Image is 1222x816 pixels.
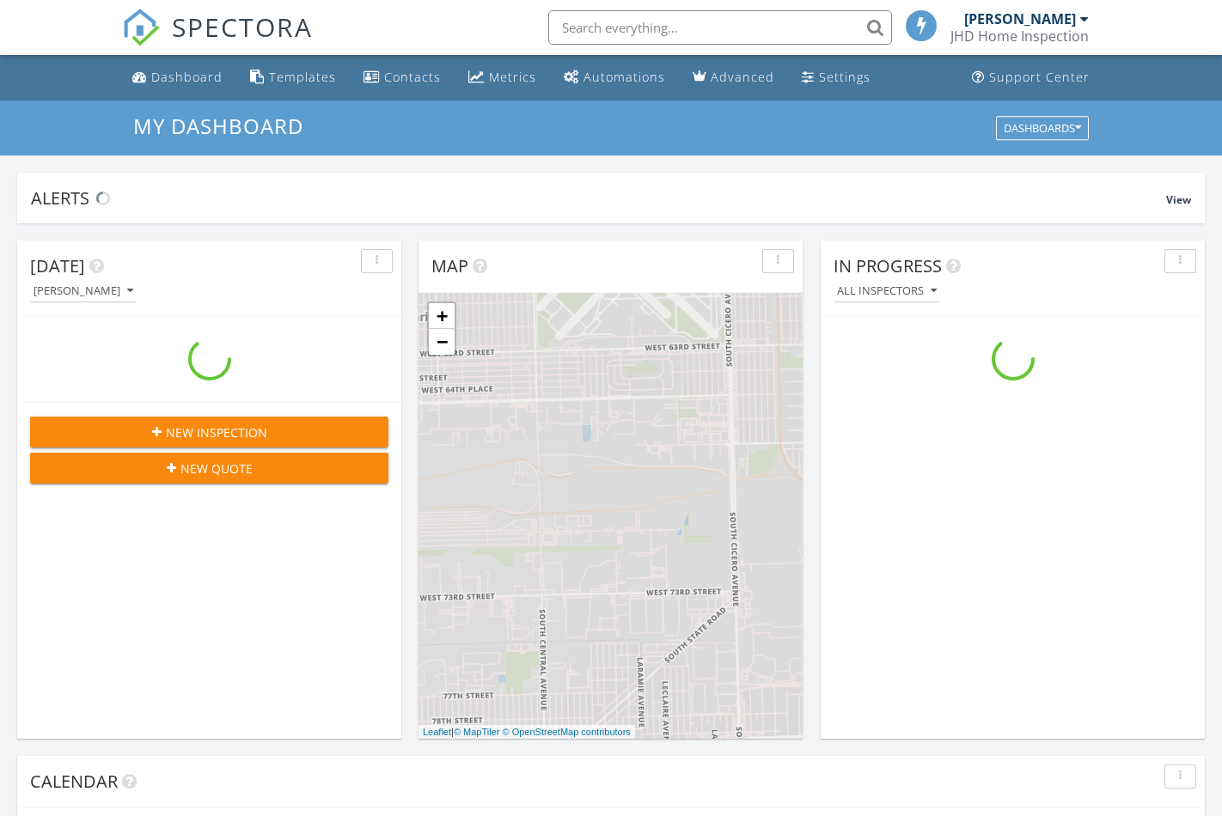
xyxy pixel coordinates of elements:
a: Zoom in [429,303,455,329]
span: Map [431,254,468,277]
a: Advanced [686,62,781,94]
div: Settings [819,69,871,85]
a: Metrics [461,62,543,94]
button: New Quote [30,453,388,484]
span: [DATE] [30,254,85,277]
a: Leaflet [423,727,451,737]
input: Search everything... [548,10,892,45]
div: Dashboard [151,69,223,85]
button: All Inspectors [834,280,940,303]
img: The Best Home Inspection Software - Spectora [122,9,160,46]
div: Support Center [989,69,1090,85]
span: View [1166,192,1191,207]
button: [PERSON_NAME] [30,280,137,303]
span: New Quote [180,460,253,478]
div: Automations [584,69,665,85]
a: Contacts [357,62,448,94]
span: Calendar [30,770,118,793]
div: Contacts [384,69,441,85]
a: Support Center [965,62,1097,94]
div: [PERSON_NAME] [34,285,133,297]
a: Dashboard [125,62,229,94]
div: Dashboards [1004,122,1081,134]
div: Alerts [31,186,1166,210]
button: Dashboards [996,116,1089,140]
a: © OpenStreetMap contributors [503,727,631,737]
div: | [419,725,635,740]
a: SPECTORA [122,23,313,59]
a: Automations (Basic) [557,62,672,94]
span: SPECTORA [172,9,313,45]
span: In Progress [834,254,942,277]
div: Metrics [489,69,536,85]
button: New Inspection [30,417,388,448]
span: My Dashboard [133,112,303,140]
div: Advanced [711,69,774,85]
span: New Inspection [166,423,267,441]
a: Zoom out [429,329,455,355]
div: JHD Home Inspection [950,27,1089,45]
a: Templates [243,62,343,94]
div: All Inspectors [837,285,937,297]
div: [PERSON_NAME] [964,10,1076,27]
a: Settings [795,62,877,94]
div: Templates [269,69,336,85]
a: © MapTiler [454,727,500,737]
